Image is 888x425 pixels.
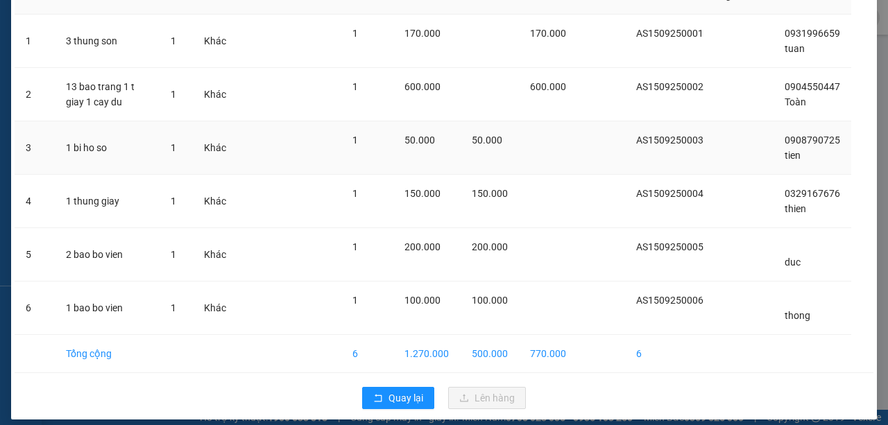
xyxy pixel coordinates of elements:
td: Khác [193,175,237,228]
span: 50.000 [472,135,502,146]
td: 1 bao bo vien [55,281,160,335]
span: 150.000 [472,188,508,199]
td: 13 bao trang 1 t giay 1 cay du [55,68,160,121]
span: 600.000 [530,81,566,92]
td: 3 thung son [55,15,160,68]
td: 1 thung giay [55,175,160,228]
span: 1 [352,188,358,199]
td: Khác [193,68,237,121]
span: 150.000 [404,188,441,199]
td: Tổng cộng [55,335,160,373]
td: 6 [341,335,393,373]
span: 1 [171,249,176,260]
span: tuan [785,43,805,54]
td: 2 [15,68,55,121]
td: 500.000 [461,335,519,373]
span: 1 [171,196,176,207]
span: thong [785,310,810,321]
span: Quay lại [388,390,423,406]
span: thien [785,203,806,214]
span: AS1509250003 [636,135,703,146]
td: 1 bi ho so [55,121,160,175]
span: duc [785,257,801,268]
span: rollback [373,393,383,404]
button: rollbackQuay lại [362,387,434,409]
td: 1 [15,15,55,68]
span: AS1509250004 [636,188,703,199]
span: 50.000 [404,135,435,146]
span: 100.000 [472,295,508,306]
span: 1 [171,35,176,46]
span: 170.000 [530,28,566,39]
span: 100.000 [404,295,441,306]
span: 0908790725 [785,135,840,146]
span: 0931996659 [785,28,840,39]
button: uploadLên hàng [448,387,526,409]
span: 1 [352,81,358,92]
span: AS1509250002 [636,81,703,92]
span: 1 [352,28,358,39]
td: 4 [15,175,55,228]
span: 1 [352,295,358,306]
span: tien [785,150,801,161]
td: 2 bao bo vien [55,228,160,281]
td: 6 [15,281,55,335]
span: 0329167676 [785,188,840,199]
span: AS1509250006 [636,295,703,306]
td: 770.000 [519,335,577,373]
span: 1 [171,142,176,153]
td: 1.270.000 [393,335,461,373]
span: 0904550447 [785,81,840,92]
span: 1 [171,302,176,313]
span: 600.000 [404,81,441,92]
td: 3 [15,121,55,175]
td: Khác [193,228,237,281]
span: 170.000 [404,28,441,39]
td: Khác [193,121,237,175]
span: 1 [352,241,358,252]
span: Toàn [785,96,806,107]
span: AS1509250001 [636,28,703,39]
span: 200.000 [472,241,508,252]
td: Khác [193,281,237,335]
td: Khác [193,15,237,68]
span: 1 [171,89,176,100]
span: 1 [352,135,358,146]
td: 6 [625,335,715,373]
span: 200.000 [404,241,441,252]
span: AS1509250005 [636,241,703,252]
td: 5 [15,228,55,281]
